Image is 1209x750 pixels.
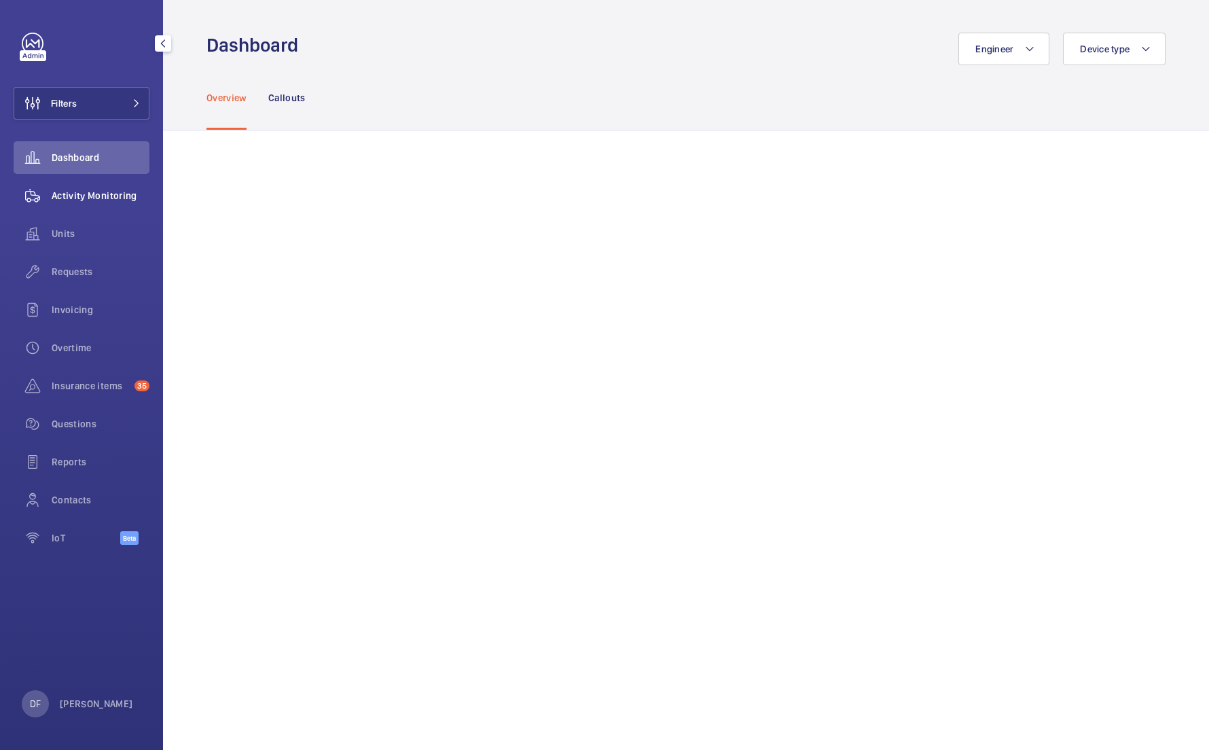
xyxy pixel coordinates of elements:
span: Contacts [52,493,149,507]
button: Device type [1063,33,1166,65]
span: Units [52,227,149,240]
span: Activity Monitoring [52,189,149,202]
span: Reports [52,455,149,469]
p: Callouts [268,91,306,105]
span: Filters [51,96,77,110]
span: Questions [52,417,149,431]
span: IoT [52,531,120,545]
span: Invoicing [52,303,149,317]
p: [PERSON_NAME] [60,697,133,711]
span: Requests [52,265,149,279]
span: Engineer [975,43,1013,54]
p: DF [30,697,41,711]
span: Dashboard [52,151,149,164]
button: Engineer [958,33,1049,65]
span: Beta [120,531,139,545]
span: Device type [1080,43,1130,54]
button: Filters [14,87,149,120]
p: Overview [206,91,247,105]
span: Insurance items [52,379,129,393]
h1: Dashboard [206,33,306,58]
span: Overtime [52,341,149,355]
span: 35 [134,380,149,391]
